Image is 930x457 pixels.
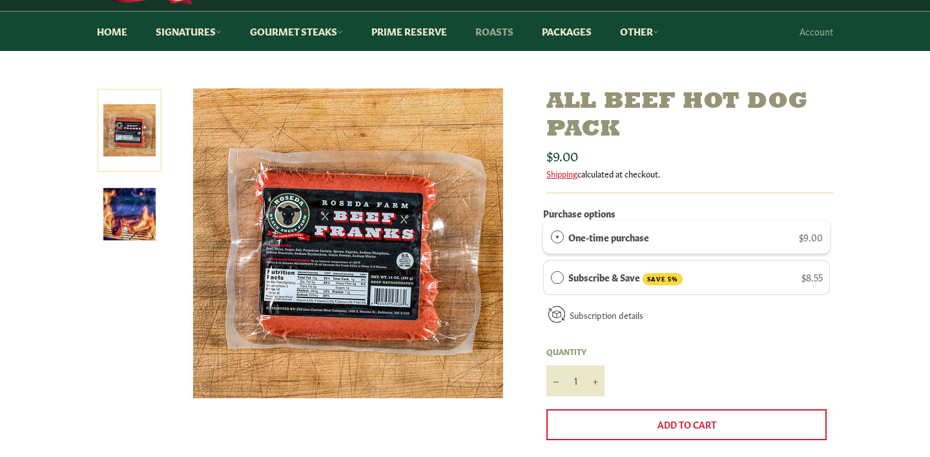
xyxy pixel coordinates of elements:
[358,12,460,51] a: Prime Reserve
[801,270,823,283] span: $8.55
[529,12,604,51] a: Packages
[643,273,683,285] span: SAVE 5%
[657,418,716,431] span: Add to Cart
[607,12,672,51] a: Other
[543,207,615,219] label: Purchase options
[568,270,683,285] label: Subscribe & Save
[462,12,526,51] a: Roasts
[237,12,356,51] a: Gourmet Steaks
[546,146,578,164] span: $9.00
[585,365,604,396] button: Increase item quantity by one
[546,167,577,179] a: Shipping
[793,12,840,50] a: Account
[568,230,649,244] label: One-time purchase
[84,12,140,51] a: Home
[546,88,833,144] h1: All Beef Hot Dog Pack
[570,309,643,321] a: Subscription details
[143,12,234,51] a: Signatures
[103,188,156,240] img: All Beef Hot Dog Pack
[546,365,566,396] button: Reduce item quantity by one
[799,230,823,243] span: $9.00
[546,409,827,440] button: Add to Cart
[551,270,564,284] div: Subscribe & Save
[193,88,503,398] img: All Beef Hot Dog Pack
[546,346,604,357] label: Quantity
[546,168,833,179] div: calculated at checkout.
[551,230,564,244] div: One-time purchase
